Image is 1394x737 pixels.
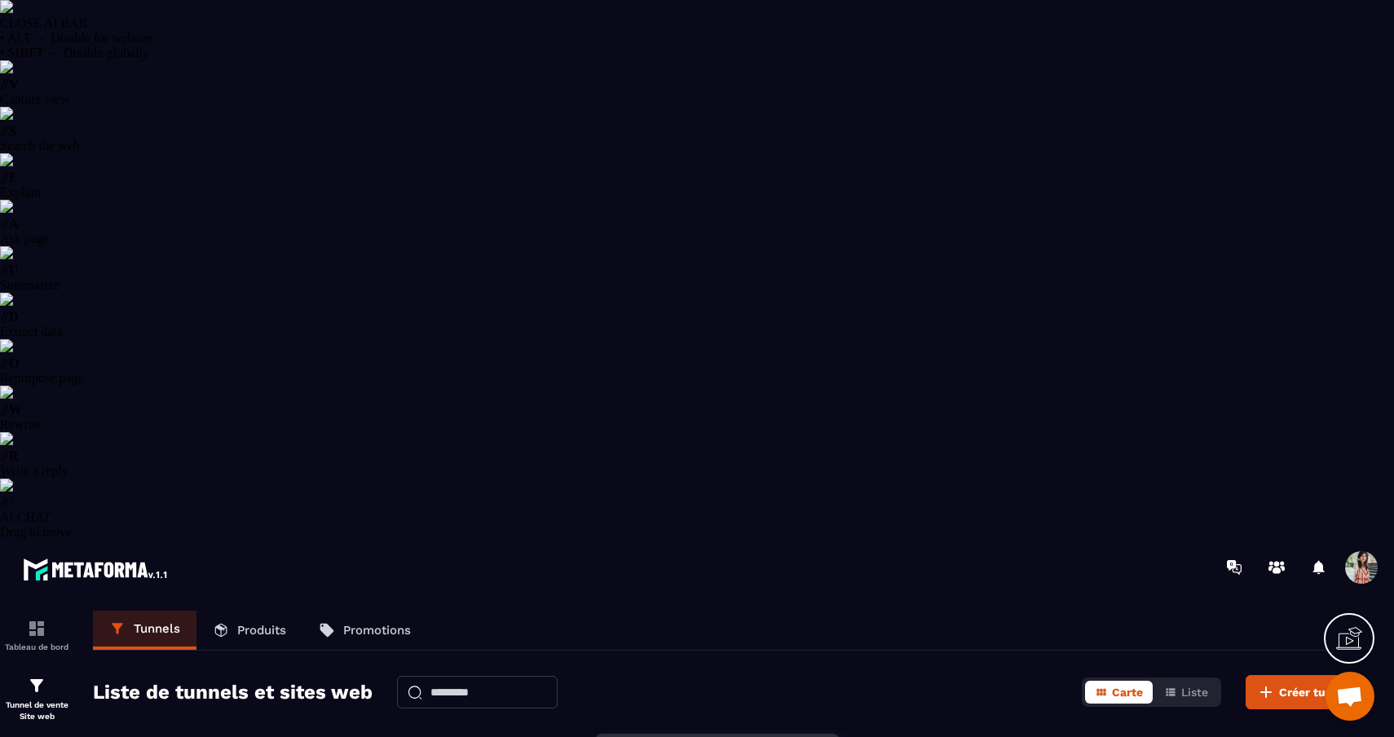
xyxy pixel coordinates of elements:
[343,623,411,638] p: Promotions
[1181,686,1208,699] span: Liste
[23,554,170,584] img: logo
[1112,686,1143,699] span: Carte
[237,623,286,638] p: Produits
[93,676,373,708] h2: Liste de tunnels et sites web
[4,642,69,651] p: Tableau de bord
[4,699,69,722] p: Tunnel de vente Site web
[4,607,69,664] a: formationformationTableau de bord
[1326,672,1374,721] div: Ouvrir le chat
[196,611,302,650] a: Produits
[1085,681,1153,704] button: Carte
[27,619,46,638] img: formation
[1246,675,1361,709] button: Créer tunnel
[1154,681,1218,704] button: Liste
[134,621,180,636] p: Tunnels
[1279,684,1351,700] span: Créer tunnel
[4,664,69,735] a: formationformationTunnel de vente Site web
[93,611,196,650] a: Tunnels
[302,611,427,650] a: Promotions
[27,676,46,695] img: formation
